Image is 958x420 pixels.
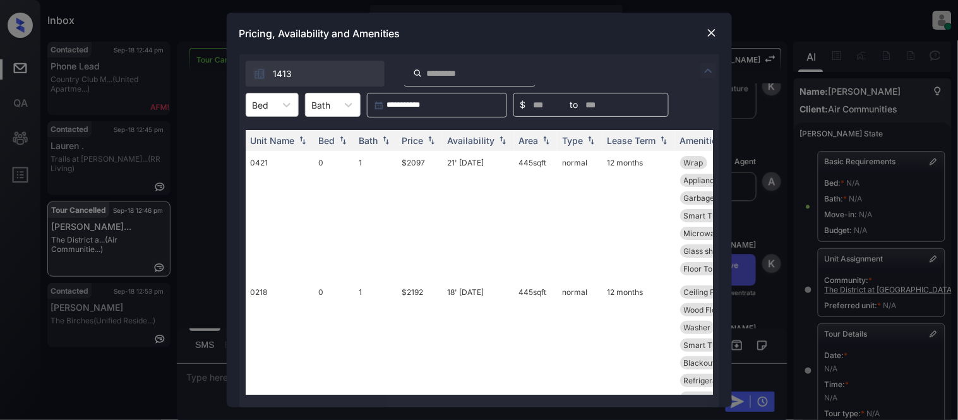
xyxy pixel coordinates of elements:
[657,136,670,145] img: sorting
[585,136,597,145] img: sorting
[227,13,732,54] div: Pricing, Availability and Amenities
[563,135,584,146] div: Type
[359,135,378,146] div: Bath
[684,358,743,368] span: Blackout Roller...
[684,264,741,273] span: Floor To Ceilin...
[684,211,753,220] span: Smart Thermosta...
[540,136,553,145] img: sorting
[296,136,309,145] img: sorting
[253,68,266,80] img: icon-zuma
[251,135,295,146] div: Unit Name
[402,135,424,146] div: Price
[701,63,716,78] img: icon-zuma
[684,340,753,350] span: Smart Thermosta...
[314,151,354,280] td: 0
[337,136,349,145] img: sorting
[570,98,578,112] span: to
[684,193,750,203] span: Garbage disposa...
[684,305,735,315] span: Wood Flooring
[413,68,422,79] img: icon-zuma
[520,98,526,112] span: $
[684,393,736,403] span: Glass showers
[684,176,745,185] span: Appliances Stai...
[380,136,392,145] img: sorting
[448,135,495,146] div: Availability
[680,135,722,146] div: Amenities
[684,323,711,332] span: Washer
[514,151,558,280] td: 445 sqft
[684,158,704,167] span: Wrap
[354,151,397,280] td: 1
[273,67,292,81] span: 1413
[425,136,438,145] img: sorting
[684,376,744,385] span: Refrigerator Le...
[319,135,335,146] div: Bed
[519,135,539,146] div: Area
[397,151,443,280] td: $2097
[496,136,509,145] img: sorting
[602,151,675,280] td: 12 months
[608,135,656,146] div: Lease Term
[684,287,724,297] span: Ceiling Fan
[684,229,724,238] span: Microwave
[246,151,314,280] td: 0421
[558,151,602,280] td: normal
[443,151,514,280] td: 21' [DATE]
[705,27,718,39] img: close
[684,246,736,256] span: Glass showers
